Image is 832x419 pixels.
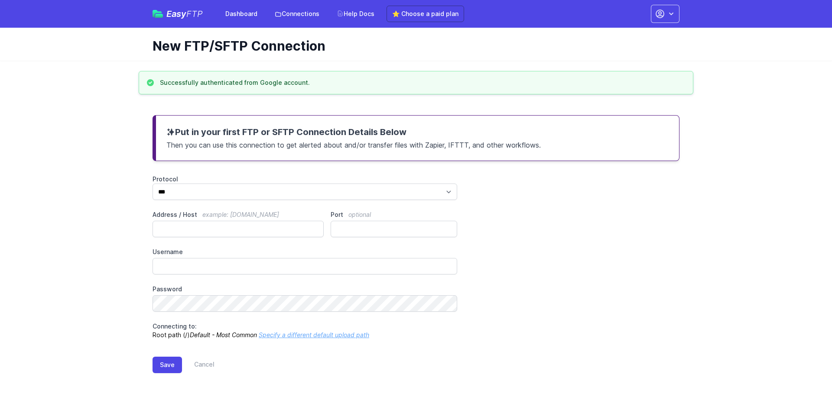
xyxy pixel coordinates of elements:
[331,210,457,219] label: Port
[182,357,214,373] a: Cancel
[160,78,310,87] h3: Successfully authenticated from Google account.
[153,10,203,18] a: EasyFTP
[220,6,263,22] a: Dashboard
[259,331,369,338] a: Specify a different default upload path
[153,175,457,184] label: Protocol
[270,6,325,22] a: Connections
[153,357,182,373] button: Save
[153,210,324,219] label: Address / Host
[387,6,464,22] a: ⭐ Choose a paid plan
[202,211,279,218] span: example: [DOMAIN_NAME]
[331,6,380,22] a: Help Docs
[348,211,371,218] span: optional
[186,9,203,19] span: FTP
[190,331,257,338] i: Default - Most Common
[153,322,197,330] span: Connecting to:
[153,10,163,18] img: easyftp_logo.png
[153,38,673,54] h1: New FTP/SFTP Connection
[153,248,457,256] label: Username
[153,322,457,339] p: Root path (/)
[153,285,457,293] label: Password
[166,10,203,18] span: Easy
[166,138,669,150] p: Then you can use this connection to get alerted about and/or transfer files with Zapier, IFTTT, a...
[166,126,669,138] h3: Put in your first FTP or SFTP Connection Details Below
